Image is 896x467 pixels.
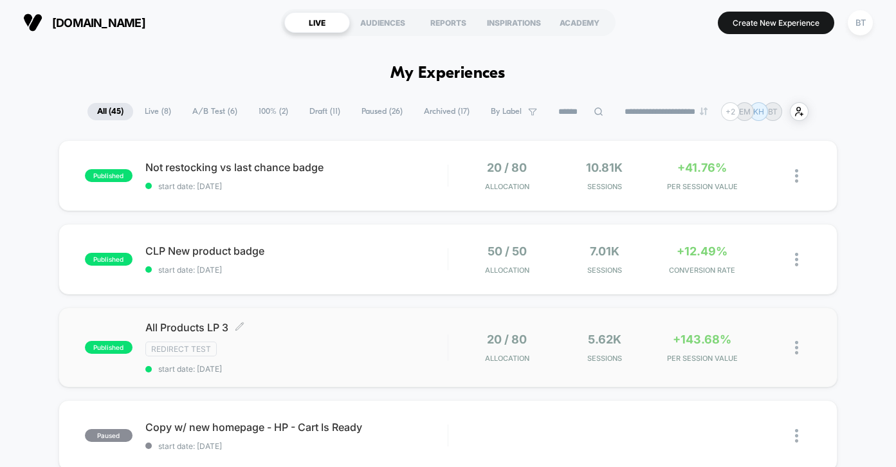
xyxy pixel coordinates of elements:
[795,341,798,354] img: close
[352,103,412,120] span: Paused ( 26 )
[145,265,448,275] span: start date: [DATE]
[23,13,42,32] img: Visually logo
[739,107,751,116] p: EM
[795,169,798,183] img: close
[135,103,181,120] span: Live ( 8 )
[300,103,350,120] span: Draft ( 11 )
[677,161,727,174] span: +41.76%
[85,429,133,442] span: paused
[183,103,247,120] span: A/B Test ( 6 )
[145,441,448,451] span: start date: [DATE]
[657,182,748,191] span: PER SESSION VALUE
[488,244,527,258] span: 50 / 50
[145,342,217,356] span: Redirect Test
[85,253,133,266] span: published
[350,12,416,33] div: AUDIENCES
[559,182,650,191] span: Sessions
[19,12,149,33] button: [DOMAIN_NAME]
[795,253,798,266] img: close
[768,107,778,116] p: BT
[718,12,834,34] button: Create New Experience
[485,182,529,191] span: Allocation
[145,421,448,434] span: Copy w/ new homepage - HP - Cart Is Ready
[390,64,506,83] h1: My Experiences
[85,341,133,354] span: published
[481,12,547,33] div: INSPIRATIONS
[487,333,527,346] span: 20 / 80
[657,266,748,275] span: CONVERSION RATE
[491,107,522,116] span: By Label
[657,354,748,363] span: PER SESSION VALUE
[590,244,619,258] span: 7.01k
[559,266,650,275] span: Sessions
[487,161,527,174] span: 20 / 80
[87,103,133,120] span: All ( 45 )
[145,181,448,191] span: start date: [DATE]
[547,12,612,33] div: ACADEMY
[52,16,145,30] span: [DOMAIN_NAME]
[588,333,621,346] span: 5.62k
[677,244,727,258] span: +12.49%
[145,244,448,257] span: CLP New product badge
[559,354,650,363] span: Sessions
[414,103,479,120] span: Archived ( 17 )
[145,161,448,174] span: Not restocking vs last chance badge
[485,354,529,363] span: Allocation
[848,10,873,35] div: BT
[700,107,708,115] img: end
[145,321,448,334] span: All Products LP 3
[844,10,877,36] button: BT
[145,364,448,374] span: start date: [DATE]
[753,107,764,116] p: KH
[795,429,798,443] img: close
[586,161,623,174] span: 10.81k
[416,12,481,33] div: REPORTS
[721,102,740,121] div: + 2
[284,12,350,33] div: LIVE
[249,103,298,120] span: 100% ( 2 )
[673,333,731,346] span: +143.68%
[485,266,529,275] span: Allocation
[85,169,133,182] span: published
